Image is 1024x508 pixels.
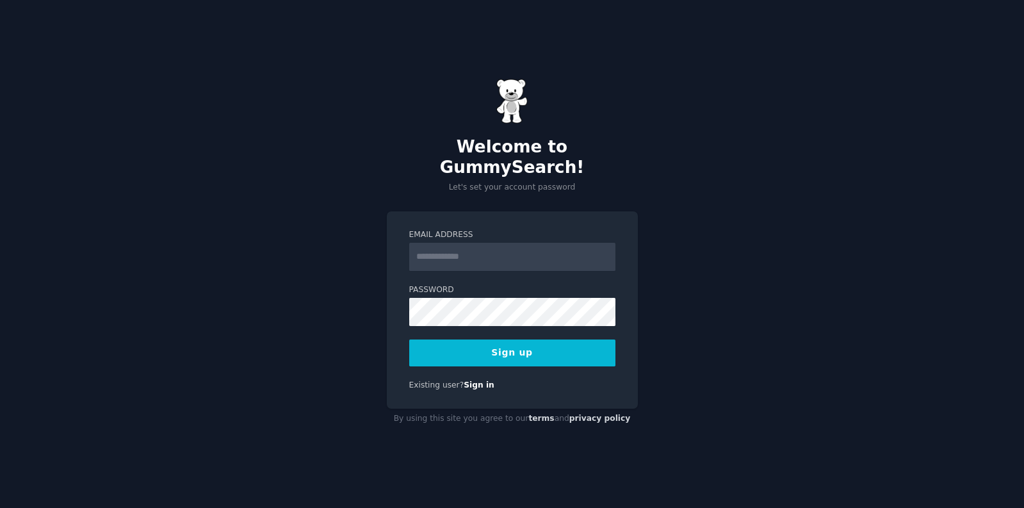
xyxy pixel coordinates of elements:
div: By using this site you agree to our and [387,409,638,429]
label: Email Address [409,229,615,241]
a: terms [528,414,554,423]
span: Existing user? [409,381,464,389]
a: Sign in [464,381,494,389]
a: privacy policy [569,414,631,423]
h2: Welcome to GummySearch! [387,137,638,177]
img: Gummy Bear [496,79,528,124]
p: Let's set your account password [387,182,638,193]
label: Password [409,284,615,296]
button: Sign up [409,340,615,366]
